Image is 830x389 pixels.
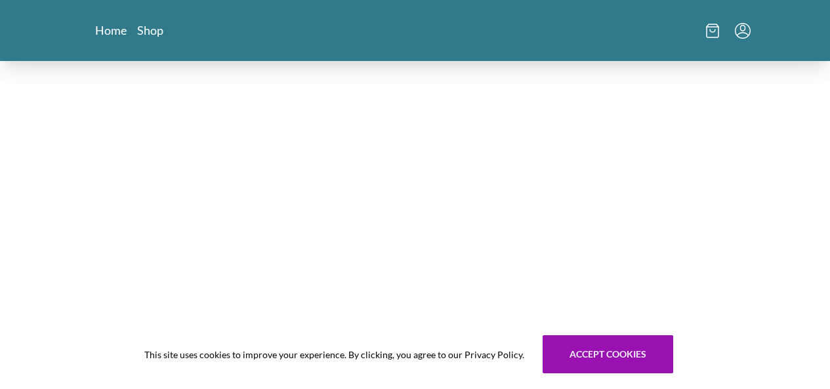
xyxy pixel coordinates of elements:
[543,335,673,373] button: Accept cookies
[735,23,751,39] button: Menu
[144,348,524,361] span: This site uses cookies to improve your experience. By clicking, you agree to our Privacy Policy.
[95,22,127,38] a: Home
[375,10,454,47] img: logo
[137,22,163,38] a: Shop
[375,10,454,51] a: Logo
